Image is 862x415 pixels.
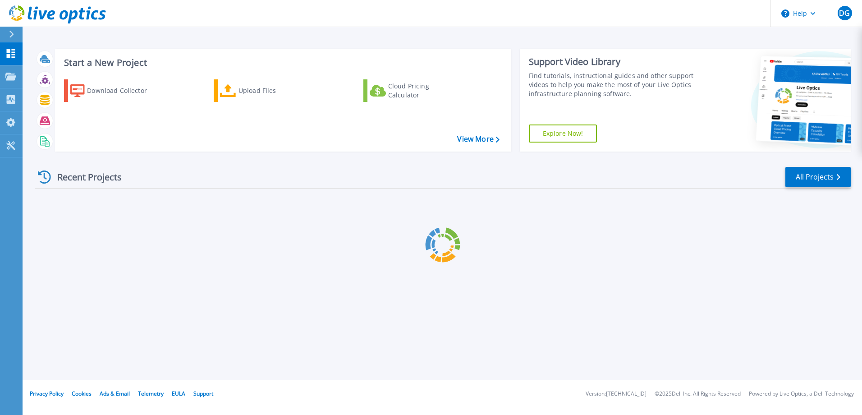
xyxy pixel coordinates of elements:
a: Upload Files [214,79,314,102]
li: © 2025 Dell Inc. All Rights Reserved [655,391,741,397]
a: All Projects [785,167,851,187]
div: Support Video Library [529,56,697,68]
a: Cookies [72,390,92,397]
span: DG [839,9,850,17]
a: Download Collector [64,79,165,102]
div: Download Collector [87,82,159,100]
a: EULA [172,390,185,397]
div: Cloud Pricing Calculator [388,82,460,100]
div: Upload Files [238,82,311,100]
li: Version: [TECHNICAL_ID] [586,391,646,397]
a: View More [457,135,499,143]
a: Privacy Policy [30,390,64,397]
div: Recent Projects [35,166,134,188]
a: Support [193,390,213,397]
li: Powered by Live Optics, a Dell Technology [749,391,854,397]
h3: Start a New Project [64,58,499,68]
a: Ads & Email [100,390,130,397]
a: Telemetry [138,390,164,397]
div: Find tutorials, instructional guides and other support videos to help you make the most of your L... [529,71,697,98]
a: Cloud Pricing Calculator [363,79,464,102]
a: Explore Now! [529,124,597,143]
